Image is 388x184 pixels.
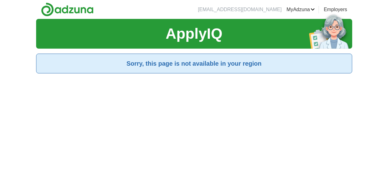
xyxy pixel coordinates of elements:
[198,6,282,13] li: [EMAIL_ADDRESS][DOMAIN_NAME]
[324,6,347,13] a: Employers
[41,59,347,68] h2: Sorry, this page is not available in your region
[286,6,315,13] a: MyAdzuna
[165,23,222,45] h1: ApplyIQ
[41,2,94,16] img: Adzuna logo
